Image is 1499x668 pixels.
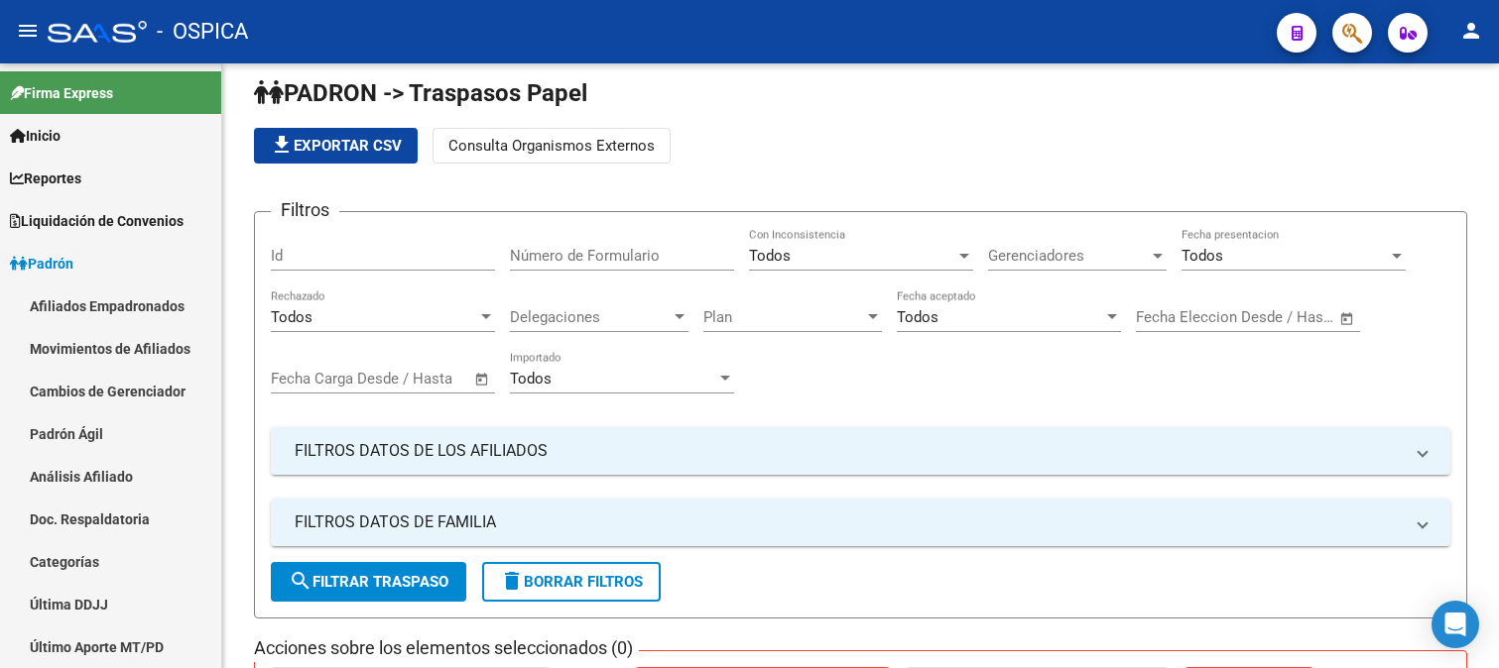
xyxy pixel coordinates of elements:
[271,499,1450,546] mat-expansion-panel-header: FILTROS DATOS DE FAMILIA
[254,79,587,107] span: PADRON -> Traspasos Papel
[10,125,61,147] span: Inicio
[500,569,524,593] mat-icon: delete
[270,133,294,157] mat-icon: file_download
[295,440,1403,462] mat-panel-title: FILTROS DATOS DE LOS AFILIADOS
[988,247,1149,265] span: Gerenciadores
[510,308,671,326] span: Delegaciones
[271,427,1450,475] mat-expansion-panel-header: FILTROS DATOS DE LOS AFILIADOS
[10,82,113,104] span: Firma Express
[289,569,312,593] mat-icon: search
[1336,307,1359,330] button: Open calendar
[270,137,402,155] span: Exportar CSV
[510,370,552,388] span: Todos
[157,10,248,54] span: - OSPICA
[1432,601,1479,648] div: Open Intercom Messenger
[897,308,938,326] span: Todos
[271,308,312,326] span: Todos
[295,511,1403,533] mat-panel-title: FILTROS DATOS DE FAMILIA
[289,573,448,591] span: Filtrar Traspaso
[369,370,465,388] input: Fecha fin
[10,253,73,275] span: Padrón
[254,634,639,662] h3: Acciones sobre los elementos seleccionados (0)
[271,196,339,224] h3: Filtros
[271,562,466,602] button: Filtrar Traspaso
[703,308,864,326] span: Plan
[271,370,351,388] input: Fecha inicio
[1234,308,1330,326] input: Fecha fin
[10,210,184,232] span: Liquidación de Convenios
[500,573,643,591] span: Borrar Filtros
[749,247,791,265] span: Todos
[1459,19,1483,43] mat-icon: person
[1136,308,1216,326] input: Fecha inicio
[10,167,81,189] span: Reportes
[433,128,671,164] button: Consulta Organismos Externos
[254,128,418,164] button: Exportar CSV
[1182,247,1223,265] span: Todos
[471,368,494,390] button: Open calendar
[482,562,661,602] button: Borrar Filtros
[448,137,655,155] span: Consulta Organismos Externos
[16,19,40,43] mat-icon: menu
